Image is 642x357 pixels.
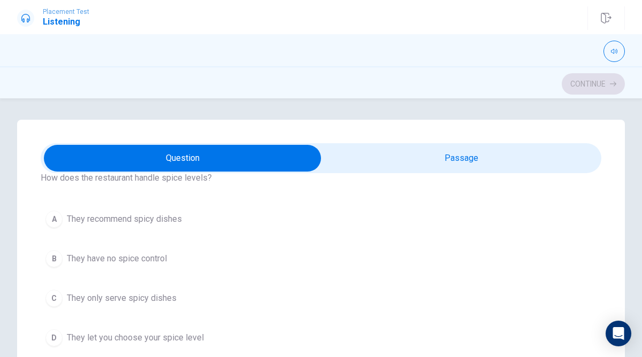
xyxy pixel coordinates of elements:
h1: Listening [43,15,89,28]
span: They only serve spicy dishes [67,292,177,305]
span: They recommend spicy dishes [67,213,182,226]
div: B [45,250,63,267]
span: How does the restaurant handle spice levels? [41,172,601,184]
span: They have no spice control [67,252,167,265]
span: They let you choose your spice level [67,331,204,344]
button: AThey recommend spicy dishes [41,206,601,232]
div: Open Intercom Messenger [606,321,631,346]
span: Placement Test [43,8,89,15]
div: A [45,211,63,228]
div: D [45,329,63,346]
button: BThey have no spice control [41,245,601,272]
button: CThey only serve spicy dishes [41,285,601,312]
button: DThey let you choose your spice level [41,324,601,351]
div: C [45,290,63,307]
